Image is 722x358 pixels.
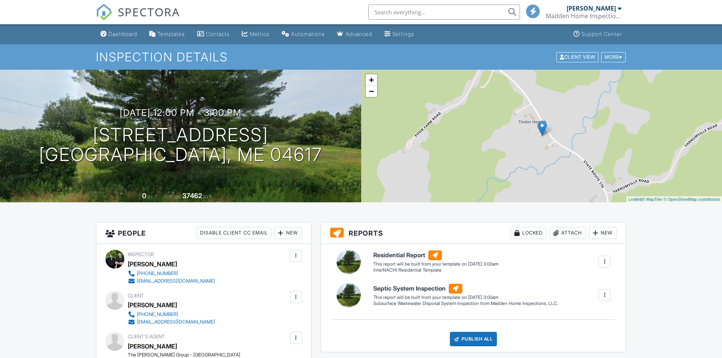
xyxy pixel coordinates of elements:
div: Attach [550,227,586,239]
a: [EMAIL_ADDRESS][DOMAIN_NAME] [128,277,215,285]
div: The [PERSON_NAME] Group - [GEOGRAPHIC_DATA] [128,352,240,358]
div: Settings [392,31,414,37]
div: 37462 [182,192,202,200]
div: Contacts [206,31,230,37]
a: Zoom out [366,86,377,97]
img: The Best Home Inspection Software - Spectora [96,4,113,20]
div: Metrics [250,31,269,37]
div: [PERSON_NAME] [128,258,177,270]
span: SPECTORA [118,4,180,20]
a: Support Center [570,27,625,41]
div: Support Center [581,31,622,37]
h1: Inspection Details [96,50,626,64]
span: sq. ft. [147,194,158,199]
h6: Residential Report [373,250,498,260]
div: | [626,196,722,203]
div: New [589,227,617,239]
input: Search everything... [368,5,520,20]
a: [EMAIL_ADDRESS][DOMAIN_NAME] [128,318,215,326]
div: [PHONE_NUMBER] [137,270,178,277]
a: © OpenStreetMap contributors [664,197,720,202]
div: Locked [511,227,547,239]
a: Settings [381,27,417,41]
div: Disable Client CC Email [197,227,271,239]
span: sq.ft. [203,194,213,199]
span: Client [128,293,144,299]
div: [EMAIL_ADDRESS][DOMAIN_NAME] [137,319,215,325]
a: SPECTORA [96,10,180,26]
h3: People [96,222,311,244]
div: Publish All [450,332,497,346]
a: © MapTiler [642,197,662,202]
div: Advanced [346,31,372,37]
div: Templates [157,31,185,37]
span: Inspector [128,252,154,257]
span: Lot Size [165,194,181,199]
a: Contacts [194,27,233,41]
a: Metrics [239,27,273,41]
a: Advanced [334,27,375,41]
div: InterNACHI Residential Template [373,267,498,274]
h6: Septic System Inspection [373,284,558,294]
a: [PHONE_NUMBER] [128,311,215,318]
div: Subsurface Wastewater Disposal System Inspection from Madden Home Inspections, LLC. [373,300,558,307]
div: Client View [556,52,598,62]
h1: [STREET_ADDRESS] [GEOGRAPHIC_DATA], ME 04617 [39,125,322,165]
a: Leaflet [628,197,641,202]
a: [PERSON_NAME] [128,341,177,352]
a: [PHONE_NUMBER] [128,270,215,277]
div: New [274,227,302,239]
h3: Reports [321,222,626,244]
a: Client View [556,54,600,59]
div: [PERSON_NAME] [128,299,177,311]
a: Templates [146,27,188,41]
a: Zoom in [366,74,377,86]
div: [PHONE_NUMBER] [137,311,178,317]
div: Dashboard [108,31,137,37]
div: [PERSON_NAME] [567,5,616,12]
div: This report will be built from your template on [DATE] 3:00am [373,261,498,267]
div: Madden Home Inspections [546,12,622,20]
h3: [DATE] 12:00 pm - 3:00 pm [120,108,241,118]
span: Client's Agent [128,334,165,339]
a: Automations (Basic) [279,27,328,41]
a: Dashboard [97,27,140,41]
div: This report will be built from your template on [DATE] 3:00am [373,294,558,300]
div: More [601,52,626,62]
div: Automations [291,31,325,37]
div: 0 [142,192,146,200]
div: [EMAIL_ADDRESS][DOMAIN_NAME] [137,278,215,284]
